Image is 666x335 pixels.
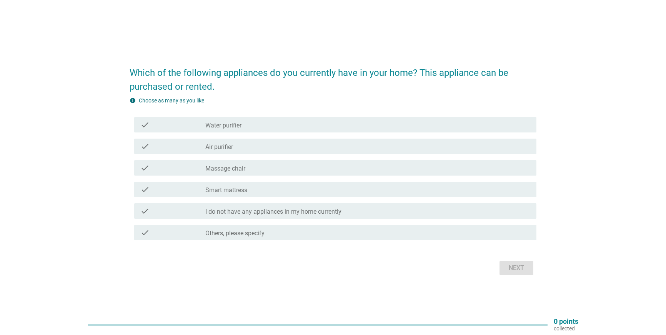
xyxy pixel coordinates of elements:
[140,206,150,216] i: check
[205,186,247,194] label: Smart mattress
[130,58,537,94] h2: Which of the following appliances do you currently have in your home? This appliance can be purch...
[140,120,150,129] i: check
[554,325,578,332] p: collected
[205,122,241,129] label: Water purifier
[205,165,245,173] label: Massage chair
[140,228,150,237] i: check
[205,143,233,151] label: Air purifier
[554,318,578,325] p: 0 points
[139,97,204,104] label: Choose as many as you like
[140,185,150,194] i: check
[140,142,150,151] i: check
[130,97,136,104] i: info
[205,208,341,216] label: I do not have any appliances in my home currently
[140,163,150,173] i: check
[205,229,265,237] label: Others, please specify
